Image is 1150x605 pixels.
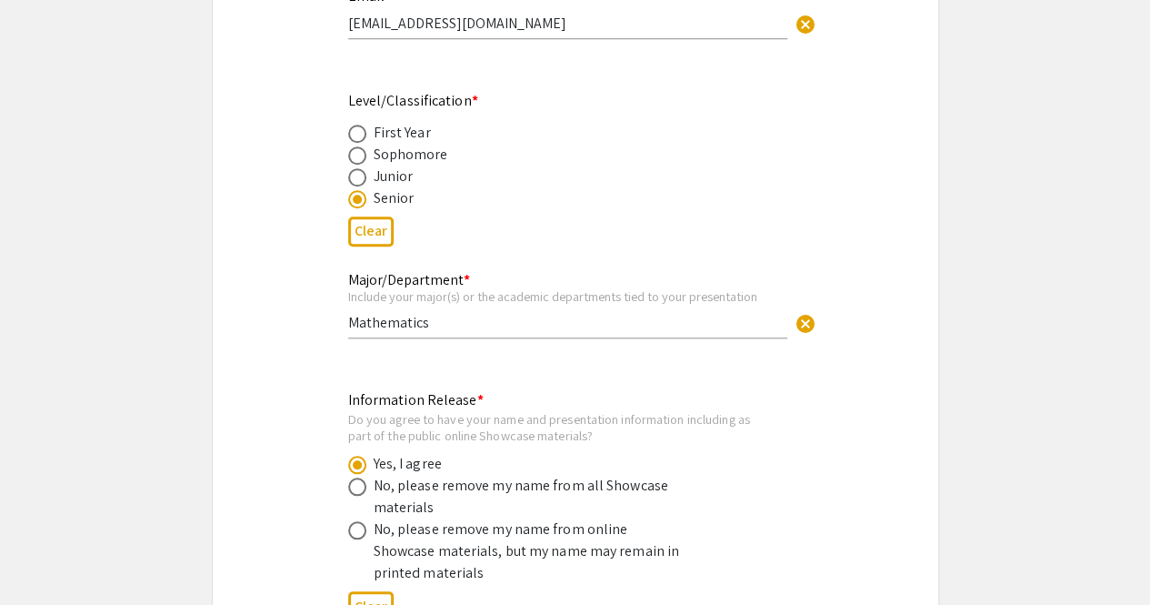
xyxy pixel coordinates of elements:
div: Senior [374,187,415,209]
span: cancel [795,14,816,35]
span: cancel [795,313,816,335]
button: Clear [787,5,824,41]
iframe: Chat [14,523,77,591]
button: Clear [787,305,824,341]
div: Include your major(s) or the academic departments tied to your presentation [348,288,787,305]
div: Junior [374,166,414,187]
mat-label: Level/Classification [348,91,478,110]
div: Do you agree to have your name and presentation information including as part of the public onlin... [348,411,774,443]
input: Type Here [348,313,787,332]
div: First Year [374,122,431,144]
div: No, please remove my name from all Showcase materials [374,475,692,519]
mat-label: Major/Department [348,270,470,289]
div: Yes, I agree [374,453,442,475]
div: No, please remove my name from online Showcase materials, but my name may remain in printed mater... [374,519,692,584]
mat-label: Information Release [348,390,484,409]
button: Clear [348,217,394,247]
div: Sophomore [374,144,448,166]
input: Type Here [348,14,787,33]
